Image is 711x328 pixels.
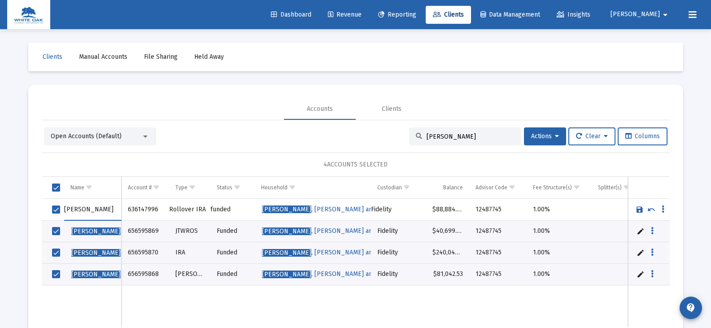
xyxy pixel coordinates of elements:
[289,184,296,191] span: Show filter options for column 'Household'
[217,184,232,191] div: Status
[469,177,527,198] td: Column Advisor Code
[426,242,470,263] td: $240,048.93
[71,271,121,278] span: [PERSON_NAME]
[403,184,410,191] span: Show filter options for column 'Custodian'
[527,199,592,221] td: 1.00%
[573,184,580,191] span: Show filter options for column 'Fee Structure(s)'
[122,199,169,221] td: 636147996
[475,184,507,191] div: Advisor Code
[262,227,427,235] span: , [PERSON_NAME] and [PERSON_NAME]
[122,242,169,263] td: 656595870
[426,177,470,198] td: Column Balance
[217,227,249,236] div: Funded
[189,184,196,191] span: Show filter options for column 'Type'
[261,267,428,281] a: [PERSON_NAME], [PERSON_NAME] and [PERSON_NAME]
[527,263,592,285] td: 1.00%
[262,249,427,256] span: , [PERSON_NAME] and [PERSON_NAME]
[371,242,426,263] td: Fidelity
[371,177,426,198] td: Column Custodian
[144,53,178,61] span: File Sharing
[685,302,696,313] mat-icon: contact_support
[533,184,572,191] div: Fee Structure(s)
[527,242,592,263] td: 1.00%
[550,6,598,24] a: Insights
[187,48,231,66] a: Held Away
[611,11,660,18] span: [PERSON_NAME]
[327,161,388,168] span: ACCOUNTS SELECTED
[52,206,60,214] div: Select row
[568,127,615,145] button: Clear
[52,227,60,235] div: Select row
[64,177,122,198] td: Column Name
[210,177,255,198] td: Column Status
[261,203,428,216] a: [PERSON_NAME], [PERSON_NAME] and [PERSON_NAME]
[469,263,527,285] td: 12487745
[426,6,471,24] a: Clients
[527,177,592,198] td: Column Fee Structure(s)
[378,11,416,18] span: Reporting
[71,270,173,278] span: , [PERSON_NAME]
[194,53,224,61] span: Held Away
[427,133,515,140] input: Search
[576,132,608,140] span: Clear
[469,199,527,221] td: 12487745
[169,242,210,263] td: IRA
[307,105,333,114] div: Accounts
[122,263,169,285] td: 656595868
[433,11,464,18] span: Clients
[328,11,362,18] span: Revenue
[234,184,240,191] span: Show filter options for column 'Status'
[70,184,84,191] div: Name
[426,220,470,242] td: $40,699.97
[262,249,311,257] span: [PERSON_NAME]
[321,6,369,24] a: Revenue
[371,263,426,285] td: Fidelity
[473,6,547,24] a: Data Management
[261,184,288,191] div: Household
[52,270,60,278] div: Select row
[480,11,540,18] span: Data Management
[43,53,62,61] span: Clients
[647,206,655,214] a: Cancel
[371,199,426,221] td: Fidelity
[623,184,630,191] span: Show filter options for column 'Splitter(s)'
[71,227,231,235] span: , [PERSON_NAME] & [PERSON_NAME]
[625,132,660,140] span: Columns
[262,227,311,235] span: [PERSON_NAME]
[70,267,174,281] a: [PERSON_NAME], [PERSON_NAME]
[169,220,210,242] td: JTWROS
[122,220,169,242] td: 656595869
[637,227,645,235] a: Edit
[52,184,60,192] div: Select all
[524,127,566,145] button: Actions
[637,249,645,257] a: Edit
[70,224,231,238] a: [PERSON_NAME], [PERSON_NAME] & [PERSON_NAME]
[323,161,327,168] span: 4
[531,132,559,140] span: Actions
[271,11,311,18] span: Dashboard
[618,127,667,145] button: Columns
[79,53,127,61] span: Manual Accounts
[262,206,311,213] span: [PERSON_NAME]
[426,199,470,221] td: $88,884.38
[52,249,60,257] div: Select row
[175,184,188,191] div: Type
[377,184,402,191] div: Custodian
[169,263,210,285] td: [PERSON_NAME]
[598,184,622,191] div: Splitter(s)
[469,242,527,263] td: 12487745
[262,206,427,213] span: , [PERSON_NAME] and [PERSON_NAME]
[426,263,470,285] td: $81,042.53
[35,48,70,66] a: Clients
[637,270,645,278] a: Edit
[71,249,173,256] span: , [PERSON_NAME]
[72,48,135,66] a: Manual Accounts
[509,184,515,191] span: Show filter options for column 'Advisor Code'
[255,177,371,198] td: Column Household
[71,227,121,235] span: [PERSON_NAME]
[371,6,423,24] a: Reporting
[169,177,210,198] td: Column Type
[636,206,644,214] a: Save
[469,220,527,242] td: 12487745
[600,5,681,23] button: [PERSON_NAME]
